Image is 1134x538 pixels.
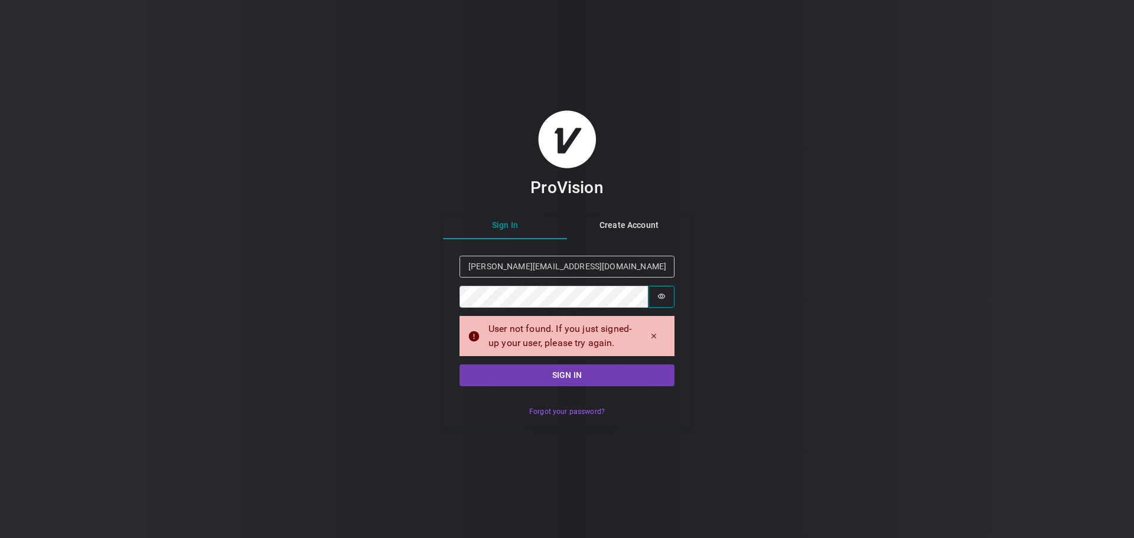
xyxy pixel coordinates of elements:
[488,322,633,350] div: User not found. If you just signed-up your user, please try again.
[460,364,674,386] button: Sign in
[530,177,603,198] h3: ProVision
[649,286,674,308] button: Show password
[567,213,691,239] button: Create Account
[443,213,567,239] button: Sign In
[641,328,666,344] button: Dismiss alert
[523,403,611,420] button: Forgot your password?
[460,256,674,278] input: Email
